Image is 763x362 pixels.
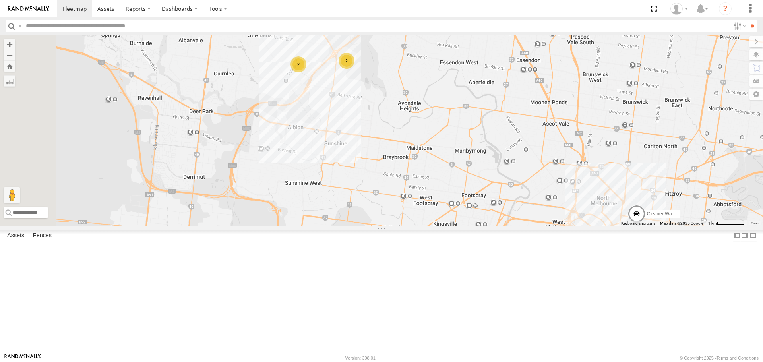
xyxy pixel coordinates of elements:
label: Measure [4,75,15,87]
button: Zoom in [4,39,15,50]
button: Zoom Home [4,61,15,72]
label: Fences [29,230,56,242]
label: Map Settings [749,89,763,100]
label: Dock Summary Table to the Left [733,230,741,242]
div: 2 [290,56,306,72]
button: Keyboard shortcuts [621,221,655,226]
label: Hide Summary Table [749,230,757,242]
a: Visit our Website [4,354,41,362]
div: John Vu [668,3,691,15]
button: Drag Pegman onto the map to open Street View [4,187,20,203]
span: 1 km [708,221,717,225]
label: Dock Summary Table to the Right [741,230,749,242]
a: Terms (opens in new tab) [751,221,759,225]
label: Assets [3,230,28,242]
i: ? [719,2,732,15]
span: Map data ©2025 Google [660,221,703,225]
label: Search Filter Options [730,20,748,32]
div: Version: 308.01 [345,356,376,360]
button: Map Scale: 1 km per 66 pixels [706,221,747,226]
label: Search Query [17,20,23,32]
div: 2 [339,53,354,69]
span: Cleaner Wagon #1 [647,211,687,217]
a: Terms and Conditions [717,356,759,360]
div: © Copyright 2025 - [680,356,759,360]
img: rand-logo.svg [8,6,49,12]
button: Zoom out [4,50,15,61]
